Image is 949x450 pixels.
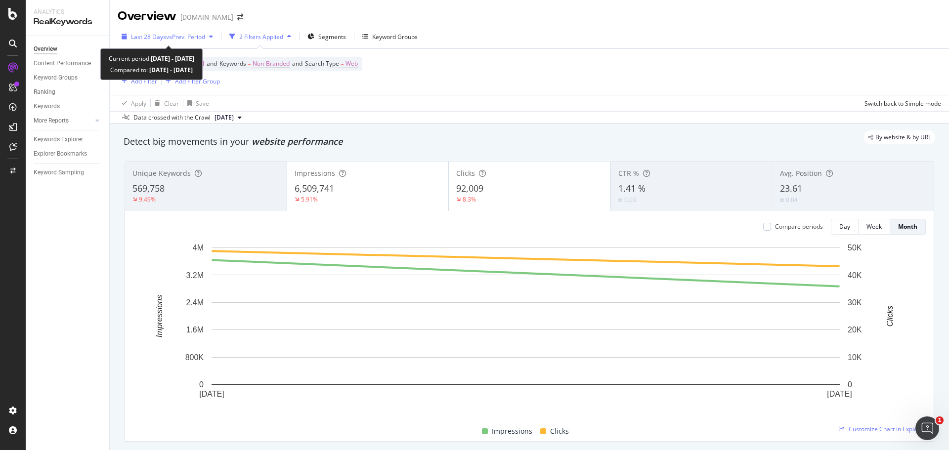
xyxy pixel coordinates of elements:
[131,99,146,108] div: Apply
[148,66,193,74] b: [DATE] - [DATE]
[186,298,204,307] text: 2.4M
[34,101,60,112] div: Keywords
[186,271,204,279] text: 3.2M
[301,195,318,204] div: 5.91%
[131,33,166,41] span: Last 28 Days
[34,58,102,69] a: Content Performance
[151,54,194,63] b: [DATE] - [DATE]
[848,380,852,389] text: 0
[34,87,55,97] div: Ranking
[848,244,862,252] text: 50K
[550,425,569,437] span: Clicks
[34,134,102,145] a: Keywords Explorer
[175,77,220,85] div: Add Filter Group
[861,95,941,111] button: Switch back to Simple mode
[849,425,926,433] span: Customize Chart in Explorer
[118,29,217,44] button: Last 28 DaysvsPrev. Period
[848,353,862,362] text: 10K
[34,58,91,69] div: Content Performance
[34,167,102,178] a: Keyword Sampling
[780,182,802,194] span: 23.61
[318,33,346,41] span: Segments
[34,116,92,126] a: More Reports
[618,199,622,202] img: Equal
[936,416,944,424] span: 1
[898,222,917,231] div: Month
[211,112,246,123] button: [DATE]
[34,134,83,145] div: Keywords Explorer
[34,8,101,16] div: Analytics
[219,59,246,68] span: Keywords
[132,182,165,194] span: 569,758
[34,149,87,159] div: Explorer Bookmarks
[34,73,78,83] div: Keyword Groups
[859,219,890,235] button: Week
[866,222,882,231] div: Week
[848,326,862,334] text: 20K
[164,99,179,108] div: Clear
[199,390,224,398] text: [DATE]
[358,29,422,44] button: Keyword Groups
[215,113,234,122] span: 2025 Sep. 13th
[155,295,164,337] text: Impressions
[780,168,822,178] span: Avg. Position
[118,8,176,25] div: Overview
[34,73,102,83] a: Keyword Groups
[848,298,862,307] text: 30K
[463,195,476,204] div: 8.3%
[890,219,926,235] button: Month
[133,113,211,122] div: Data crossed with the Crawl
[886,306,894,327] text: Clicks
[345,57,358,71] span: Web
[34,44,57,54] div: Overview
[183,95,209,111] button: Save
[839,222,850,231] div: Day
[151,95,179,111] button: Clear
[199,380,204,389] text: 0
[162,75,220,87] button: Add Filter Group
[839,425,926,433] a: Customize Chart in Explorer
[110,64,193,76] div: Compared to:
[193,244,204,252] text: 4M
[341,59,344,68] span: =
[34,87,102,97] a: Ranking
[618,182,646,194] span: 1.41 %
[292,59,302,68] span: and
[186,326,204,334] text: 1.6M
[132,168,191,178] span: Unique Keywords
[118,75,157,87] button: Add Filter
[295,168,335,178] span: Impressions
[207,59,217,68] span: and
[305,59,339,68] span: Search Type
[492,425,532,437] span: Impressions
[131,77,157,85] div: Add Filter
[875,134,931,140] span: By website & by URL
[372,33,418,41] div: Keyword Groups
[109,53,194,64] div: Current period:
[34,149,102,159] a: Explorer Bookmarks
[34,101,102,112] a: Keywords
[827,390,852,398] text: [DATE]
[133,243,918,414] svg: A chart.
[248,59,251,68] span: =
[618,168,639,178] span: CTR %
[180,12,233,22] div: [DOMAIN_NAME]
[864,99,941,108] div: Switch back to Simple mode
[456,168,475,178] span: Clicks
[166,33,205,41] span: vs Prev. Period
[295,182,334,194] span: 6,509,741
[775,222,823,231] div: Compare periods
[34,44,102,54] a: Overview
[225,29,295,44] button: 2 Filters Applied
[786,196,798,204] div: 0.04
[831,219,859,235] button: Day
[34,167,84,178] div: Keyword Sampling
[780,199,784,202] img: Equal
[237,14,243,21] div: arrow-right-arrow-left
[915,416,939,440] iframe: Intercom live chat
[196,99,209,108] div: Save
[185,353,204,362] text: 800K
[864,130,935,144] div: legacy label
[624,196,636,204] div: 0.03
